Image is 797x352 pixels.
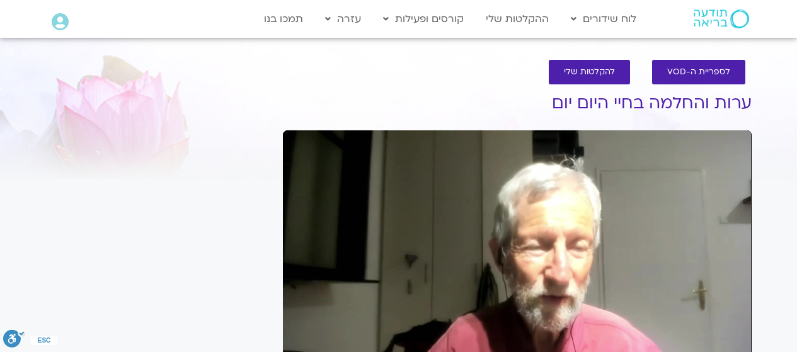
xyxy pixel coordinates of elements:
img: תודעה בריאה [694,9,749,28]
span: להקלטות שלי [564,67,615,77]
a: לספריית ה-VOD [652,60,745,84]
a: ההקלטות שלי [479,7,555,31]
a: קורסים ופעילות [377,7,470,31]
a: עזרה [319,7,367,31]
a: תמכו בנו [258,7,309,31]
h1: ערות והחלמה בחיי היום יום [283,94,752,113]
span: לספריית ה-VOD [667,67,730,77]
a: להקלטות שלי [549,60,630,84]
a: לוח שידורים [565,7,643,31]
